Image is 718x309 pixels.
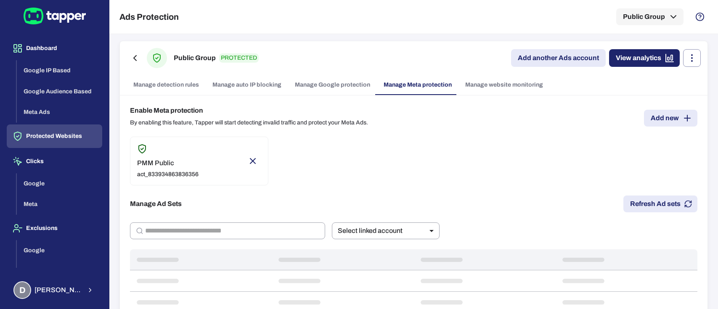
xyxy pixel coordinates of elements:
[7,124,102,148] button: Protected Websites
[219,53,259,63] p: PROTECTED
[17,173,102,194] button: Google
[609,49,680,67] a: View analytics
[458,75,550,95] a: Manage website monitoring
[7,150,102,173] button: Clicks
[17,200,102,207] a: Meta
[130,119,368,127] p: By enabling this feature, Tapper will start detecting invalid traffic and protect your Meta Ads.
[17,179,102,186] a: Google
[34,286,82,294] span: [PERSON_NAME] Bakas
[130,106,368,116] h6: Enable Meta protection
[17,194,102,215] button: Meta
[17,66,102,74] a: Google IP Based
[17,261,102,282] button: Meta
[137,171,199,178] p: act_833934863836356
[17,108,102,115] a: Meta Ads
[377,75,458,95] a: Manage Meta protection
[206,75,288,95] a: Manage auto IP blocking
[644,110,697,127] button: Add new
[127,75,206,95] a: Manage detection rules
[7,44,102,51] a: Dashboard
[623,195,697,212] button: Refresh Ad sets
[119,12,179,22] h5: Ads Protection
[137,159,199,167] p: PMM Public
[7,37,102,60] button: Dashboard
[7,157,102,164] a: Clicks
[17,246,102,253] a: Google
[13,281,31,299] div: D
[17,81,102,102] button: Google Audience Based
[332,222,440,239] div: Select linked account
[17,240,102,261] button: Google
[7,224,102,231] a: Exclusions
[288,75,377,95] a: Manage Google protection
[17,60,102,81] button: Google IP Based
[616,8,684,25] button: Public Group
[174,53,216,63] h6: Public Group
[7,217,102,240] button: Exclusions
[17,102,102,123] button: Meta Ads
[17,87,102,94] a: Google Audience Based
[7,132,102,139] a: Protected Websites
[17,267,102,274] a: Meta
[511,49,606,67] a: Add another Ads account
[7,278,102,302] button: D[PERSON_NAME] Bakas
[130,199,182,209] h6: Manage Ad Sets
